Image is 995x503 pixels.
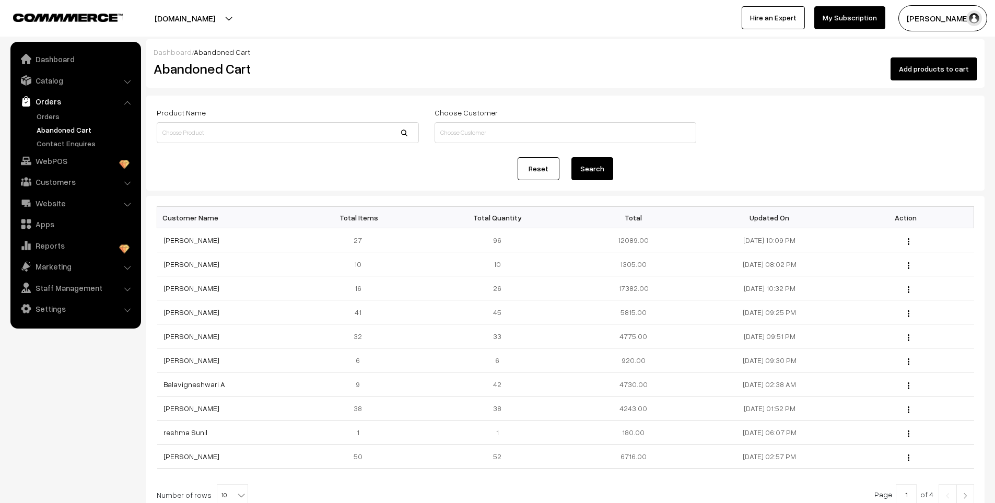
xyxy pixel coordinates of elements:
td: 12089.00 [565,228,701,252]
td: 38 [429,396,566,420]
th: Customer Name [157,207,294,228]
a: Staff Management [13,278,137,297]
button: Add products to cart [891,57,977,80]
td: 45 [429,300,566,324]
img: Menu [908,382,909,389]
td: 41 [293,300,429,324]
td: 10 [293,252,429,276]
a: WebPOS [13,151,137,170]
td: [DATE] 02:57 PM [701,444,838,469]
img: Menu [908,454,909,461]
a: Abandoned Cart [34,124,137,135]
img: Left [943,493,952,499]
td: [DATE] 02:38 AM [701,372,838,396]
a: My Subscription [814,6,885,29]
a: Customers [13,172,137,191]
td: [DATE] 09:25 PM [701,300,838,324]
a: Balavigneshwari A [163,380,225,389]
a: Dashboard [13,50,137,68]
span: Abandoned Cart [194,48,250,56]
td: 4775.00 [565,324,701,348]
img: Menu [908,406,909,413]
img: Menu [908,358,909,365]
td: [DATE] 10:32 PM [701,276,838,300]
a: Apps [13,215,137,233]
a: Catalog [13,71,137,90]
a: Reports [13,236,137,255]
h2: Abandoned Cart [154,61,418,77]
td: 10 [429,252,566,276]
a: Hire an Expert [742,6,805,29]
td: [DATE] 01:52 PM [701,396,838,420]
a: [PERSON_NAME] [163,236,219,244]
a: [PERSON_NAME] [163,356,219,365]
img: Menu [908,334,909,341]
td: 180.00 [565,420,701,444]
a: [PERSON_NAME] [163,452,219,461]
div: / [154,46,977,57]
a: reshma Sunil [163,428,207,437]
td: 1305.00 [565,252,701,276]
td: [DATE] 08:02 PM [701,252,838,276]
a: Orders [13,92,137,111]
a: Marketing [13,257,137,276]
span: Page [874,490,892,499]
td: 4243.00 [565,396,701,420]
td: 6 [293,348,429,372]
td: 17382.00 [565,276,701,300]
td: [DATE] 09:51 PM [701,324,838,348]
img: Menu [908,286,909,293]
label: Choose Customer [435,107,498,118]
td: [DATE] 06:07 PM [701,420,838,444]
td: 96 [429,228,566,252]
a: Dashboard [154,48,192,56]
button: Search [571,157,613,180]
td: [DATE] 09:30 PM [701,348,838,372]
td: [DATE] 10:09 PM [701,228,838,252]
a: Contact Enquires [34,138,137,149]
a: [PERSON_NAME] [163,308,219,317]
span: of 4 [920,490,933,499]
img: Menu [908,430,909,437]
a: [PERSON_NAME] [163,284,219,293]
img: Menu [908,310,909,317]
img: Right [961,493,970,499]
a: Settings [13,299,137,318]
span: Number of rows [157,489,212,500]
td: 26 [429,276,566,300]
label: Product Name [157,107,206,118]
th: Total Quantity [429,207,566,228]
th: Updated On [701,207,838,228]
input: Choose Customer [435,122,697,143]
a: Orders [34,111,137,122]
td: 27 [293,228,429,252]
td: 6716.00 [565,444,701,469]
input: Choose Product [157,122,419,143]
a: [PERSON_NAME] [163,260,219,268]
a: Reset [518,157,559,180]
td: 52 [429,444,566,469]
a: [PERSON_NAME] [163,332,219,341]
td: 920.00 [565,348,701,372]
img: Menu [908,262,909,269]
button: [DOMAIN_NAME] [118,5,252,31]
td: 4730.00 [565,372,701,396]
button: [PERSON_NAME] [898,5,987,31]
th: Action [838,207,974,228]
td: 50 [293,444,429,469]
td: 1 [293,420,429,444]
img: COMMMERCE [13,14,123,21]
img: user [966,10,982,26]
td: 33 [429,324,566,348]
td: 42 [429,372,566,396]
td: 32 [293,324,429,348]
a: COMMMERCE [13,10,104,23]
td: 9 [293,372,429,396]
td: 5815.00 [565,300,701,324]
th: Total Items [293,207,429,228]
a: [PERSON_NAME] [163,404,219,413]
td: 6 [429,348,566,372]
td: 38 [293,396,429,420]
a: Website [13,194,137,213]
th: Total [565,207,701,228]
